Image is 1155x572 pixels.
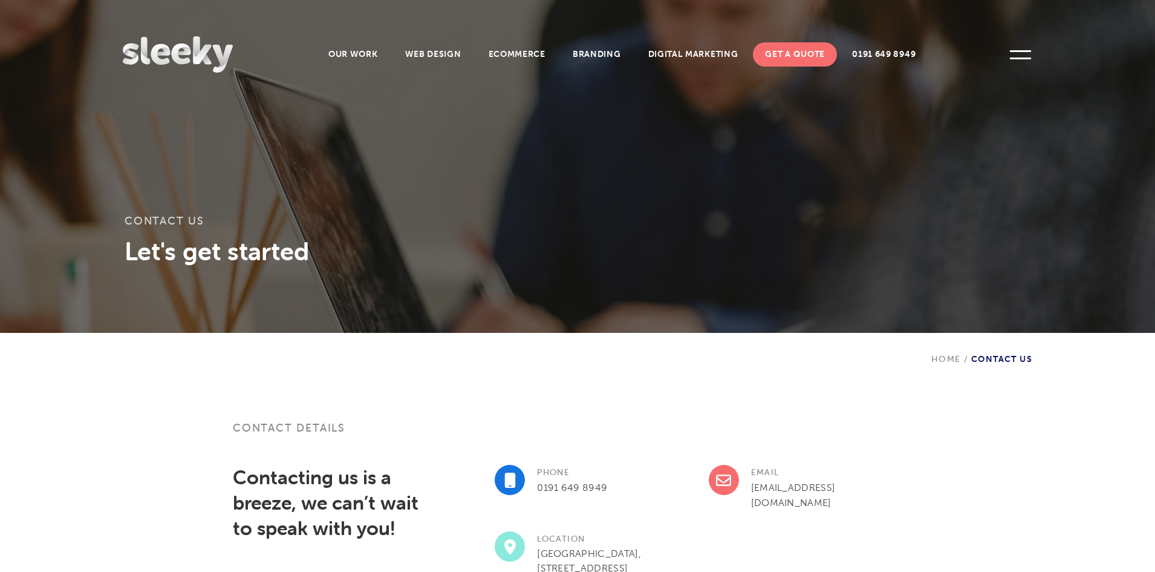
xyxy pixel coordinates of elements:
a: Branding [561,42,633,67]
h2: Contacting us is a breeze, we can’t wait to speak with you! [233,465,426,541]
span: / [961,354,971,364]
a: Ecommerce [477,42,558,67]
a: Get A Quote [753,42,837,67]
img: mobile-solid.svg [504,473,516,488]
h3: Location [495,531,687,547]
img: envelope-regular.svg [716,473,731,488]
div: Contact Us [931,333,1032,364]
a: Digital Marketing [636,42,750,67]
a: 0191 649 8949 [840,42,928,67]
a: Our Work [316,42,390,67]
a: Home [931,354,961,364]
img: location-dot-solid.svg [504,539,516,554]
a: Web Design [393,42,473,67]
h1: Contact Us [125,215,1030,236]
h3: Let's get started [125,236,1030,266]
h3: Email [709,465,901,480]
a: [EMAIL_ADDRESS][DOMAIN_NAME] [751,482,836,508]
h3: Phone [495,465,687,480]
h3: Contact details [233,421,922,450]
img: Sleeky Web Design Newcastle [123,36,233,73]
a: 0191 649 8949 [537,482,607,493]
